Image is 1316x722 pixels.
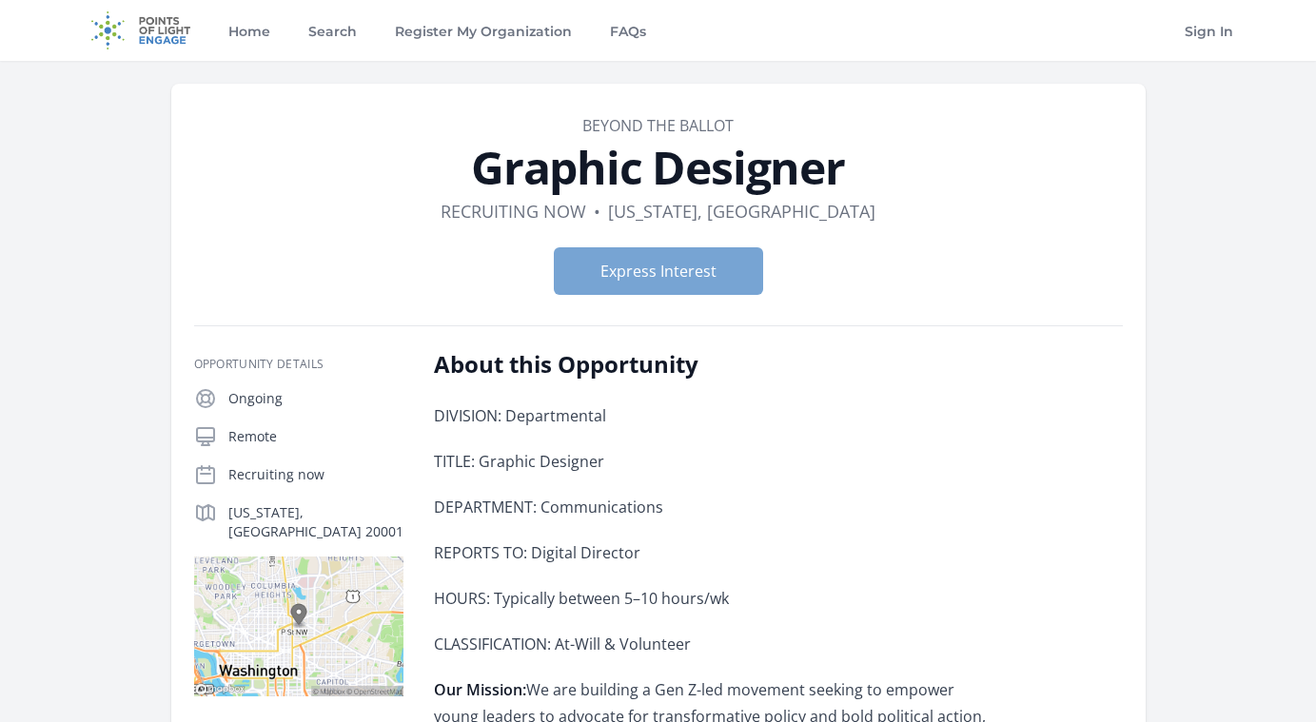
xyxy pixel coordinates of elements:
[434,494,991,520] p: DEPARTMENT: Communications
[434,448,991,475] p: TITLE: Graphic Designer
[194,357,403,372] h3: Opportunity Details
[434,539,991,566] p: REPORTS TO: Digital Director
[434,402,991,429] p: DIVISION: Departmental
[434,349,991,380] h2: About this Opportunity
[194,145,1123,190] h1: Graphic Designer
[434,679,526,700] strong: Our Mission:
[594,198,600,224] div: •
[582,115,734,136] a: Beyond the Ballot
[194,556,403,696] img: Map
[228,427,403,446] p: Remote
[441,198,586,224] dd: Recruiting now
[434,585,991,612] p: HOURS: Typically between 5–10 hours/wk
[228,389,403,408] p: Ongoing
[228,503,403,541] p: [US_STATE], [GEOGRAPHIC_DATA] 20001
[228,465,403,484] p: Recruiting now
[608,198,875,224] dd: [US_STATE], [GEOGRAPHIC_DATA]
[554,247,763,295] button: Express Interest
[434,631,991,657] p: CLASSIFICATION: At-Will & Volunteer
